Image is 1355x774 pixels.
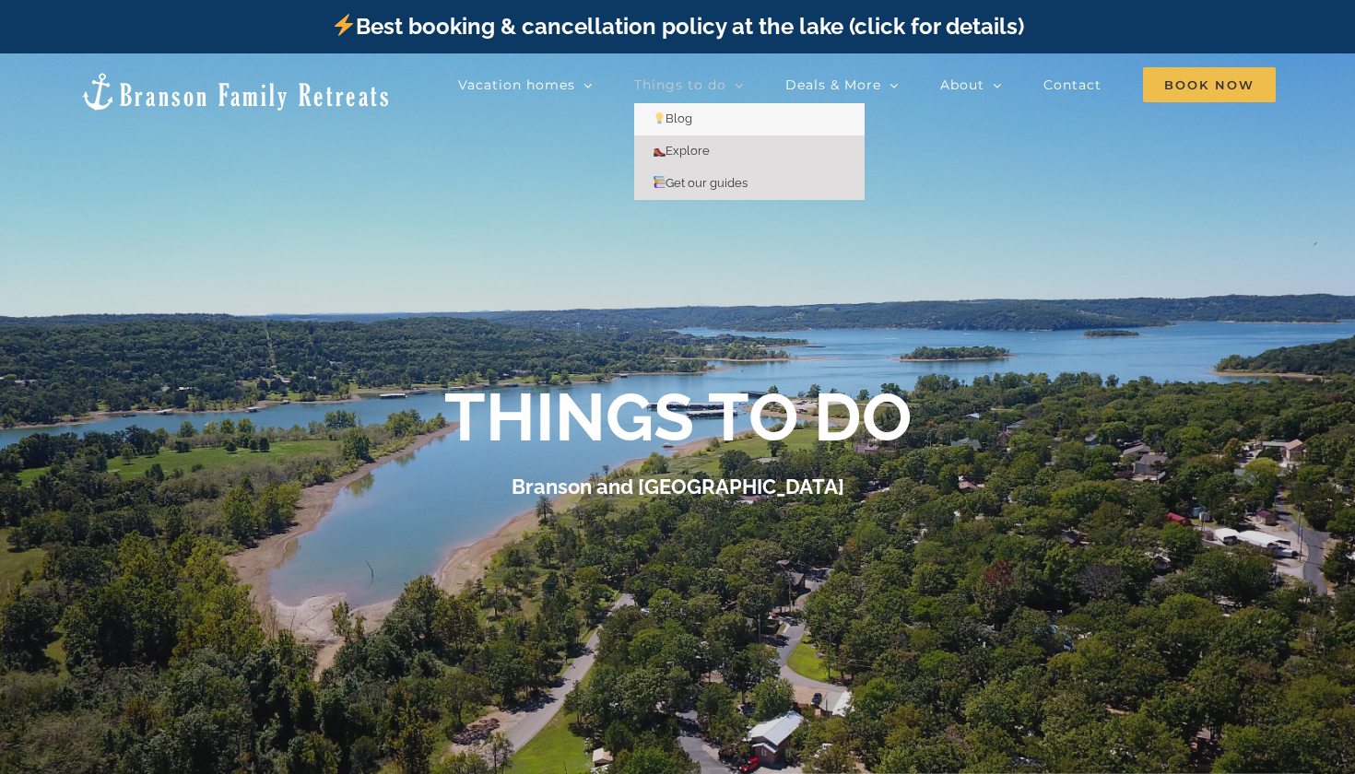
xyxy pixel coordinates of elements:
[654,145,666,157] img: 🥾
[331,13,1024,40] a: Best booking & cancellation policy at the lake (click for details)
[940,66,1002,103] a: About
[333,14,355,36] img: ⚡️
[1043,66,1102,103] a: Contact
[1043,78,1102,91] span: Contact
[634,78,726,91] span: Things to do
[653,144,711,158] span: Explore
[653,176,748,190] span: Get our guides
[940,78,984,91] span: About
[444,379,912,457] b: THINGS TO DO
[634,103,865,135] a: 💡Blog
[458,78,575,91] span: Vacation homes
[1143,67,1276,102] span: Book Now
[785,66,899,103] a: Deals & More
[634,135,865,168] a: 🥾Explore
[512,475,844,498] h3: Branson and [GEOGRAPHIC_DATA]
[1143,66,1276,103] a: Book Now
[79,71,392,112] img: Branson Family Retreats Logo
[785,78,881,91] span: Deals & More
[653,111,693,125] span: Blog
[634,66,744,103] a: Things to do
[458,66,1276,103] nav: Main Menu
[634,168,865,200] a: 📚Get our guides
[458,66,593,103] a: Vacation homes
[654,176,666,188] img: 📚
[654,112,666,124] img: 💡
